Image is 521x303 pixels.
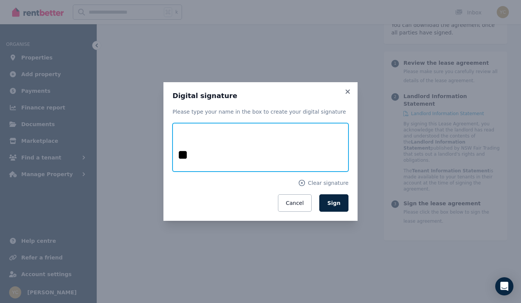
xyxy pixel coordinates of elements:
button: Sign [319,194,348,212]
span: Sign [327,200,341,206]
button: Cancel [278,194,312,212]
div: Open Intercom Messenger [495,277,513,295]
h3: Digital signature [173,91,348,100]
p: Please type your name in the box to create your digital signature [173,108,348,116]
span: Clear signature [308,179,348,187]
